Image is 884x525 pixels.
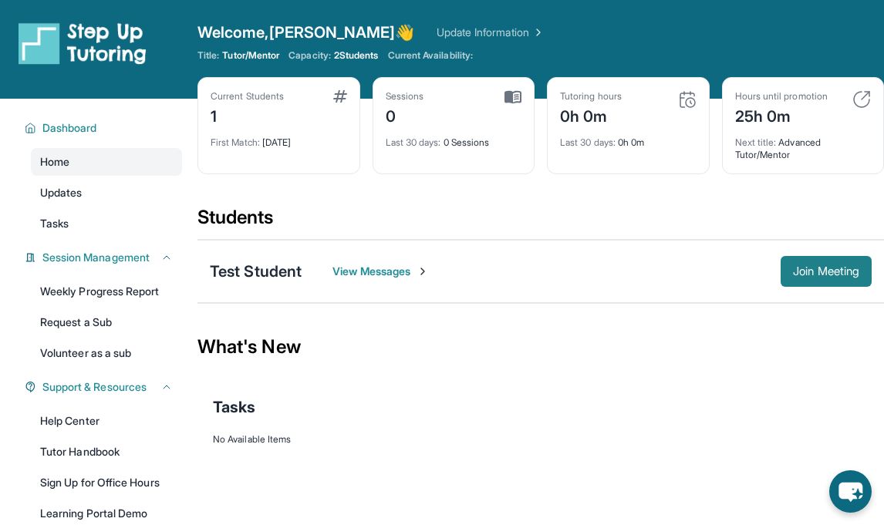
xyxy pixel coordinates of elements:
span: Support & Resources [42,379,147,395]
img: Chevron Right [529,25,545,40]
span: Dashboard [42,120,97,136]
span: Current Availability: [388,49,473,62]
span: Welcome, [PERSON_NAME] 👋 [197,22,415,43]
button: Support & Resources [36,379,173,395]
div: What's New [197,313,884,381]
div: 0h 0m [560,127,697,149]
button: Join Meeting [781,256,872,287]
div: Students [197,205,884,239]
span: Join Meeting [793,267,859,276]
span: Capacity: [288,49,331,62]
div: 0 [386,103,424,127]
span: Next title : [735,136,777,148]
span: Tasks [213,396,255,418]
div: Tutoring hours [560,90,622,103]
a: Help Center [31,407,182,435]
button: Session Management [36,250,173,265]
span: 2 Students [334,49,379,62]
img: logo [19,22,147,65]
a: Sign Up for Office Hours [31,469,182,496]
span: Session Management [42,250,150,265]
div: 0 Sessions [386,127,522,149]
span: Title: [197,49,219,62]
div: No Available Items [213,433,869,446]
a: Request a Sub [31,308,182,336]
span: First Match : [211,136,260,148]
button: Dashboard [36,120,173,136]
div: 25h 0m [735,103,828,127]
button: chat-button [829,470,872,513]
img: card [504,90,521,104]
div: Sessions [386,90,424,103]
img: card [852,90,871,109]
span: Last 30 days : [560,136,616,148]
span: View Messages [332,264,429,279]
a: Tutor Handbook [31,438,182,466]
div: 0h 0m [560,103,622,127]
span: Tutor/Mentor [222,49,279,62]
span: Home [40,154,69,170]
a: Volunteer as a sub [31,339,182,367]
a: Updates [31,179,182,207]
div: Advanced Tutor/Mentor [735,127,872,161]
span: Updates [40,185,83,200]
div: Test Student [210,261,302,282]
div: Current Students [211,90,284,103]
img: card [678,90,697,109]
img: card [333,90,347,103]
span: Tasks [40,216,69,231]
a: Home [31,148,182,176]
a: Weekly Progress Report [31,278,182,305]
div: 1 [211,103,284,127]
a: Update Information [437,25,545,40]
div: [DATE] [211,127,347,149]
a: Tasks [31,210,182,237]
div: Hours until promotion [735,90,828,103]
span: Last 30 days : [386,136,441,148]
img: Chevron-Right [417,265,429,278]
